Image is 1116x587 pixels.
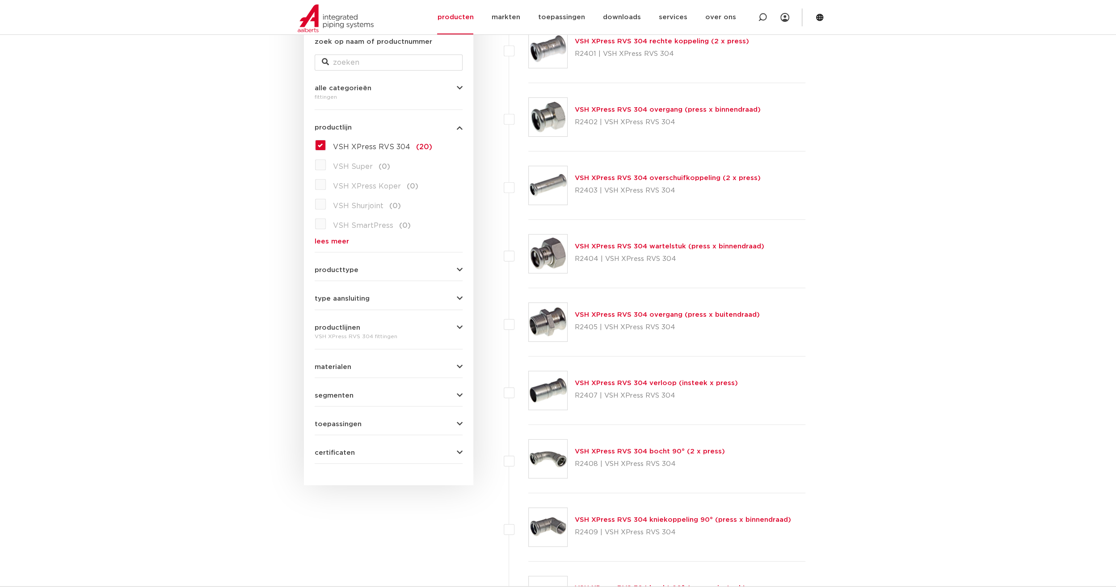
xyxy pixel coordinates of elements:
a: VSH XPress RVS 304 wartelstuk (press x binnendraad) [575,243,764,250]
span: certificaten [315,449,355,456]
button: productlijnen [315,324,463,331]
span: VSH XPress RVS 304 [333,143,410,151]
span: alle categorieën [315,85,371,92]
span: productlijnen [315,324,360,331]
p: R2407 | VSH XPress RVS 304 [575,389,738,403]
span: producttype [315,267,358,273]
span: type aansluiting [315,295,370,302]
a: VSH XPress RVS 304 overgang (press x binnendraad) [575,106,761,113]
button: materialen [315,364,463,370]
button: producttype [315,267,463,273]
button: type aansluiting [315,295,463,302]
img: Thumbnail for VSH XPress RVS 304 kniekoppeling 90° (press x binnendraad) [529,508,567,546]
button: segmenten [315,392,463,399]
p: R2405 | VSH XPress RVS 304 [575,320,760,335]
input: zoeken [315,55,463,71]
img: Thumbnail for VSH XPress RVS 304 wartelstuk (press x binnendraad) [529,235,567,273]
label: zoek op naam of productnummer [315,37,432,47]
p: R2401 | VSH XPress RVS 304 [575,47,749,61]
img: Thumbnail for VSH XPress RVS 304 overschuifkoppeling (2 x press) [529,166,567,205]
div: VSH XPress RVS 304 fittingen [315,331,463,342]
img: Thumbnail for VSH XPress RVS 304 verloop (insteek x press) [529,371,567,410]
a: lees meer [315,238,463,245]
button: certificaten [315,449,463,456]
button: productlijn [315,124,463,131]
img: Thumbnail for VSH XPress RVS 304 rechte koppeling (2 x press) [529,29,567,68]
p: R2409 | VSH XPress RVS 304 [575,525,791,540]
span: VSH SmartPress [333,222,393,229]
img: Thumbnail for VSH XPress RVS 304 overgang (press x binnendraad) [529,98,567,136]
a: VSH XPress RVS 304 verloop (insteek x press) [575,380,738,386]
span: productlijn [315,124,352,131]
span: VSH Shurjoint [333,202,383,210]
span: VSH Super [333,163,373,170]
a: VSH XPress RVS 304 overgang (press x buitendraad) [575,311,760,318]
a: VSH XPress RVS 304 overschuifkoppeling (2 x press) [575,175,761,181]
button: alle categorieën [315,85,463,92]
p: R2403 | VSH XPress RVS 304 [575,184,761,198]
span: segmenten [315,392,354,399]
span: (20) [416,143,432,151]
img: Thumbnail for VSH XPress RVS 304 bocht 90° (2 x press) [529,440,567,478]
span: VSH XPress Koper [333,183,401,190]
span: (0) [389,202,401,210]
span: (0) [407,183,418,190]
span: (0) [379,163,390,170]
img: Thumbnail for VSH XPress RVS 304 overgang (press x buitendraad) [529,303,567,341]
a: VSH XPress RVS 304 bocht 90° (2 x press) [575,448,725,455]
p: R2408 | VSH XPress RVS 304 [575,457,725,471]
p: R2404 | VSH XPress RVS 304 [575,252,764,266]
p: R2402 | VSH XPress RVS 304 [575,115,761,130]
a: VSH XPress RVS 304 kniekoppeling 90° (press x binnendraad) [575,516,791,523]
button: toepassingen [315,421,463,428]
a: VSH XPress RVS 304 rechte koppeling (2 x press) [575,38,749,45]
span: toepassingen [315,421,362,428]
span: (0) [399,222,411,229]
div: fittingen [315,92,463,102]
span: materialen [315,364,351,370]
